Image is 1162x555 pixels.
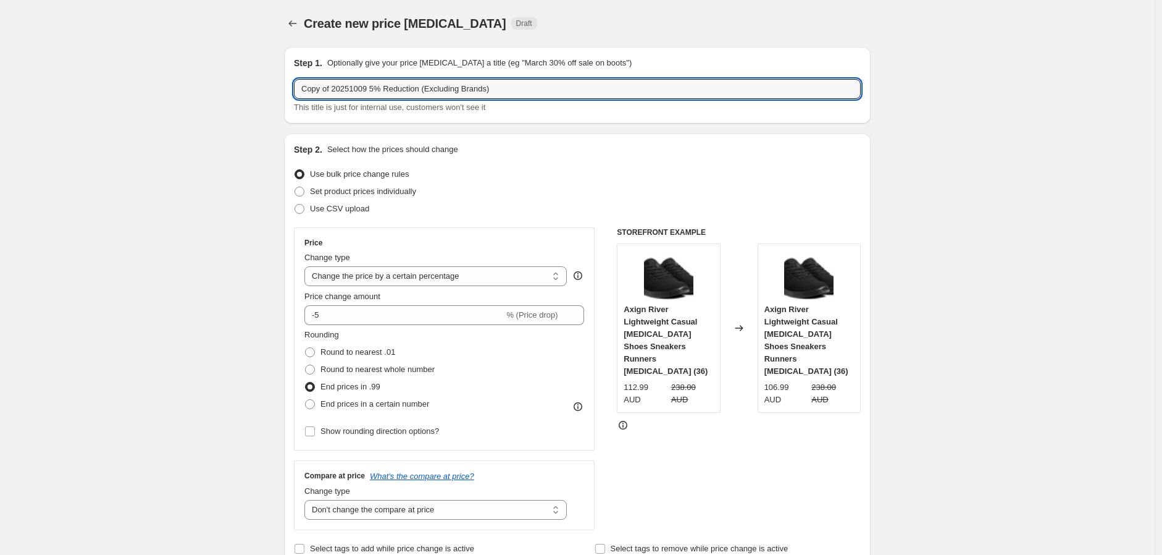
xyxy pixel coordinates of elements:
span: Use bulk price change rules [310,169,409,179]
span: Change type [304,486,350,496]
span: Draft [516,19,532,28]
span: % (Price drop) [506,310,558,320]
span: Price change amount [304,292,380,301]
span: Round to nearest .01 [320,347,395,357]
span: Create new price [MEDICAL_DATA] [304,17,506,30]
span: Select tags to add while price change is active [310,544,474,553]
div: 112.99 AUD [624,381,666,406]
span: Axign River Lightweight Casual [MEDICAL_DATA] Shoes Sneakers Runners [MEDICAL_DATA] (36) [624,305,708,376]
img: AX00105_c612b154-86fe-4195-b873-5ceb9f6a05cd_80x.png [644,250,693,300]
img: AX00105_c612b154-86fe-4195-b873-5ceb9f6a05cd_80x.png [784,250,834,300]
span: Select tags to remove while price change is active [611,544,788,553]
p: Select how the prices should change [327,143,458,156]
h2: Step 2. [294,143,322,156]
div: help [572,269,584,282]
span: Axign River Lightweight Casual [MEDICAL_DATA] Shoes Sneakers Runners [MEDICAL_DATA] (36) [764,305,848,376]
h6: STOREFRONT EXAMPLE [617,227,861,237]
span: Set product prices individually [310,187,416,196]
div: 106.99 AUD [764,381,807,406]
h3: Price [304,238,322,248]
span: Rounding [304,330,339,339]
span: End prices in a certain number [320,399,429,409]
span: This title is just for internal use, customers won't see it [294,103,485,112]
strike: 238.00 AUD [671,381,714,406]
h3: Compare at price [304,471,365,481]
span: Show rounding direction options? [320,426,439,436]
span: Round to nearest whole number [320,365,435,374]
input: -15 [304,305,504,325]
span: End prices in .99 [320,382,380,391]
span: Use CSV upload [310,204,369,213]
button: What's the compare at price? [370,472,474,481]
button: Price change jobs [284,15,301,32]
input: 30% off holiday sale [294,79,861,99]
p: Optionally give your price [MEDICAL_DATA] a title (eg "March 30% off sale on boots") [327,57,632,69]
strike: 238.00 AUD [811,381,854,406]
h2: Step 1. [294,57,322,69]
span: Change type [304,253,350,262]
